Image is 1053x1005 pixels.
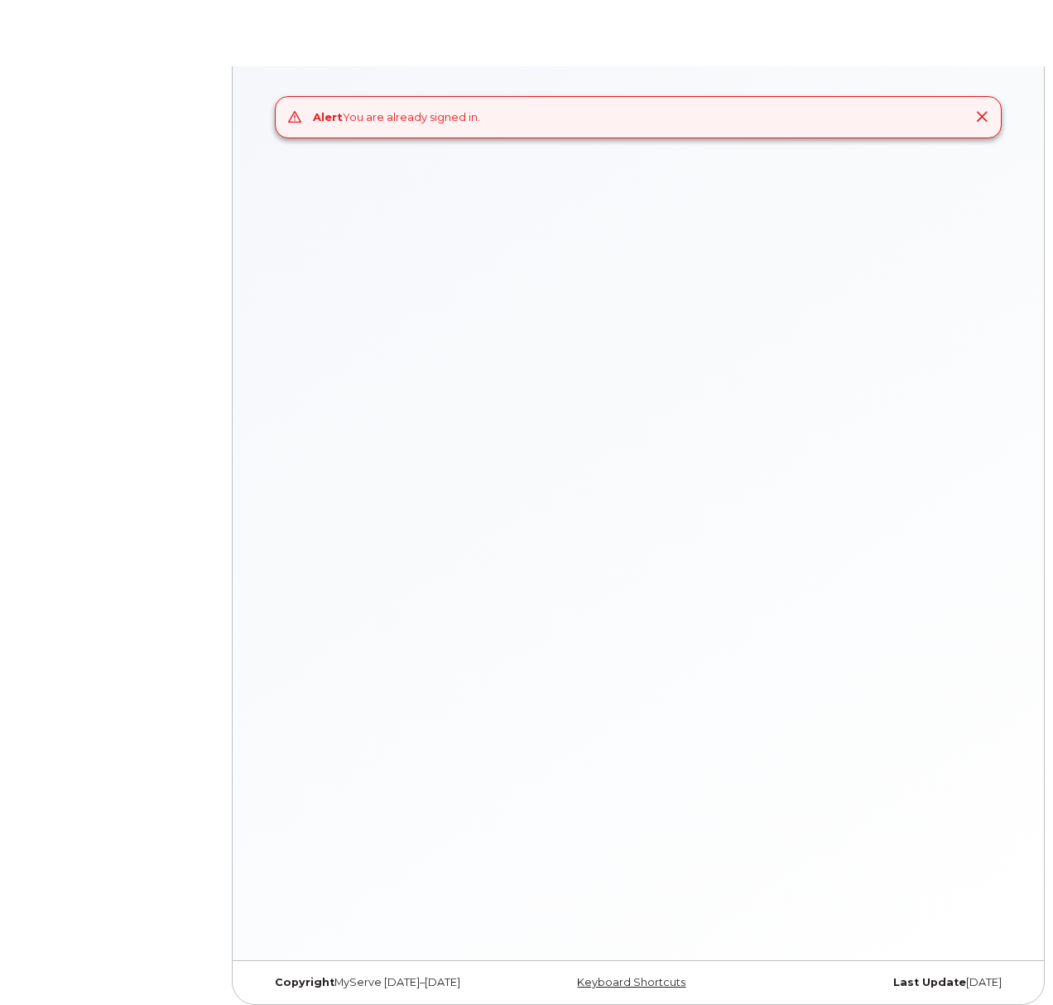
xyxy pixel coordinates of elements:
[313,109,480,125] div: You are already signed in.
[313,110,343,123] strong: Alert
[262,976,513,989] div: MyServe [DATE]–[DATE]
[577,976,685,988] a: Keyboard Shortcuts
[275,976,334,988] strong: Copyright
[893,976,966,988] strong: Last Update
[763,976,1014,989] div: [DATE]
